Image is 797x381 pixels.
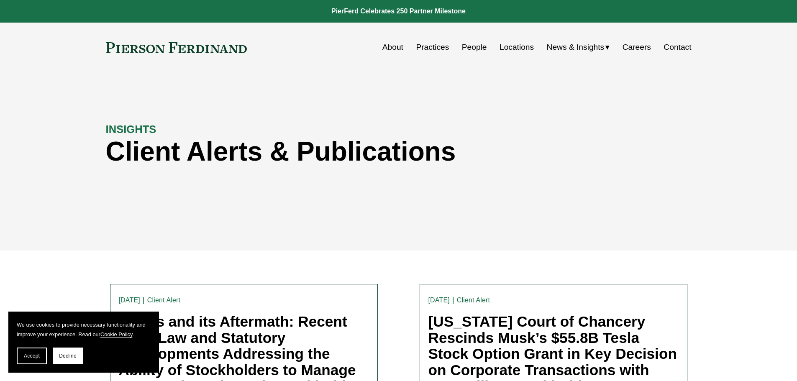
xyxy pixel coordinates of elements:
[106,123,156,135] strong: INSIGHTS
[17,348,47,364] button: Accept
[457,297,490,304] a: Client Alert
[119,297,140,304] time: [DATE]
[59,353,77,359] span: Decline
[428,297,450,304] time: [DATE]
[623,39,651,55] a: Careers
[462,39,487,55] a: People
[24,353,40,359] span: Accept
[664,39,691,55] a: Contact
[8,312,159,373] section: Cookie banner
[106,136,545,167] h1: Client Alerts & Publications
[17,320,151,339] p: We use cookies to provide necessary functionality and improve your experience. Read our .
[100,331,133,338] a: Cookie Policy
[547,40,605,55] span: News & Insights
[500,39,534,55] a: Locations
[547,39,610,55] a: folder dropdown
[53,348,83,364] button: Decline
[382,39,403,55] a: About
[147,297,180,304] a: Client Alert
[416,39,449,55] a: Practices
